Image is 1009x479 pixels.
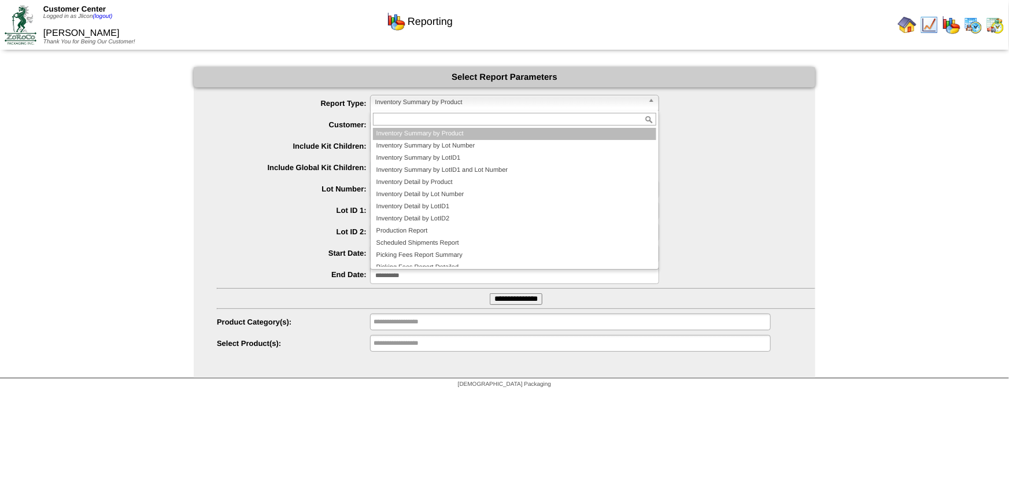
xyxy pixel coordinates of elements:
[43,5,106,13] span: Customer Center
[217,318,370,326] label: Product Category(s):
[373,249,656,261] li: Picking Fees Report Summary
[373,225,656,237] li: Production Report
[458,381,551,388] span: [DEMOGRAPHIC_DATA] Packaging
[373,152,656,164] li: Inventory Summary by LotID1
[373,261,656,274] li: Picking Fees Report Detailed
[217,206,370,215] label: Lot ID 1:
[375,95,644,109] span: Inventory Summary by Product
[964,16,982,34] img: calendarprod.gif
[194,67,815,87] div: Select Report Parameters
[43,28,120,38] span: [PERSON_NAME]
[373,140,656,152] li: Inventory Summary by Lot Number
[217,339,370,348] label: Select Product(s):
[387,12,405,31] img: graph.gif
[373,189,656,201] li: Inventory Detail by Lot Number
[986,16,1004,34] img: calendarinout.gif
[373,128,656,140] li: Inventory Summary by Product
[43,39,135,45] span: Thank You for Being Our Customer!
[373,176,656,189] li: Inventory Detail by Product
[217,116,815,130] span: [PERSON_NAME]
[217,99,370,108] label: Report Type:
[373,213,656,225] li: Inventory Detail by LotID2
[898,16,916,34] img: home.gif
[217,249,370,257] label: Start Date:
[373,164,656,176] li: Inventory Summary by LotID1 and Lot Number
[217,227,370,236] label: Lot ID 2:
[93,13,113,20] a: (logout)
[217,142,370,150] label: Include Kit Children:
[217,163,370,172] label: Include Global Kit Children:
[43,13,113,20] span: Logged in as Jlicon
[5,5,36,44] img: ZoRoCo_Logo(Green%26Foil)%20jpg.webp
[217,185,370,193] label: Lot Number:
[920,16,938,34] img: line_graph.gif
[217,270,370,279] label: End Date:
[408,16,453,28] span: Reporting
[942,16,960,34] img: graph.gif
[373,237,656,249] li: Scheduled Shipments Report
[373,201,656,213] li: Inventory Detail by LotID1
[217,120,370,129] label: Customer:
